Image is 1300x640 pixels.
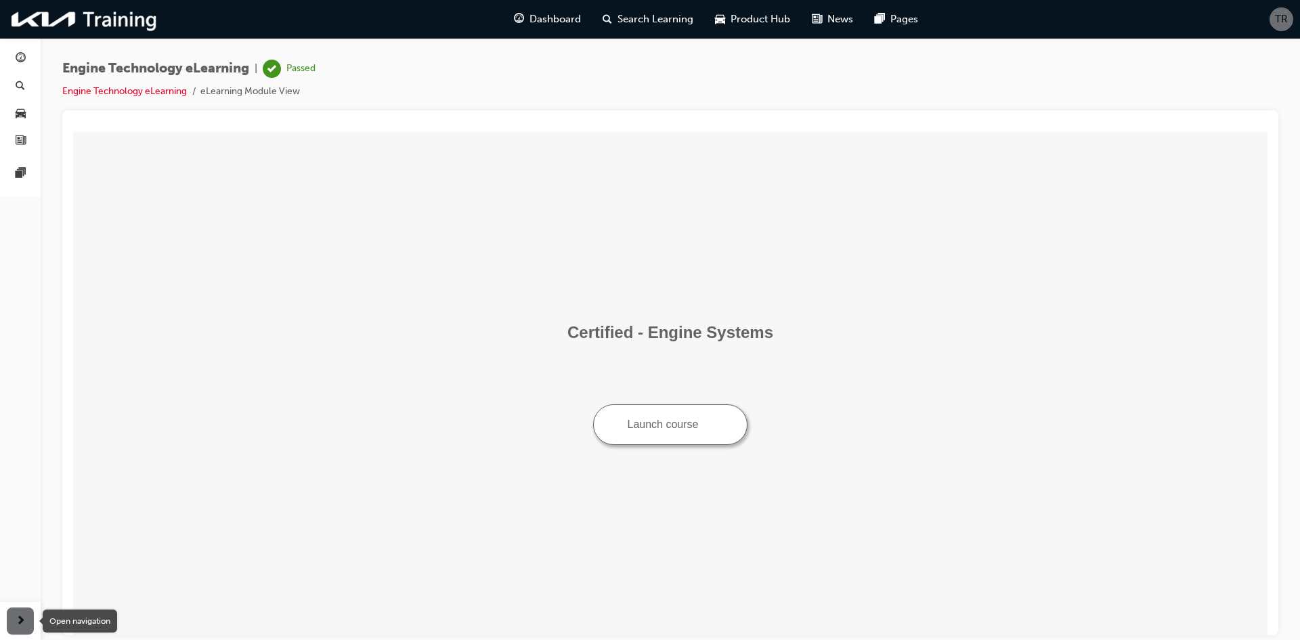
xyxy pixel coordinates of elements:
[503,5,592,33] a: guage-iconDashboard
[592,5,704,33] a: search-iconSearch Learning
[1270,7,1293,31] button: TR
[16,108,26,120] span: car-icon
[801,5,864,33] a: news-iconNews
[617,12,693,27] span: Search Learning
[827,12,853,27] span: News
[812,11,822,28] span: news-icon
[514,11,524,28] span: guage-icon
[890,12,918,27] span: Pages
[630,286,640,296] img: external_window.png
[16,168,26,180] span: pages-icon
[529,12,581,27] span: Dashboard
[864,5,929,33] a: pages-iconPages
[875,11,885,28] span: pages-icon
[5,191,1189,210] h1: Certified - Engine Systems
[16,53,26,65] span: guage-icon
[603,11,612,28] span: search-icon
[200,84,300,100] li: eLearning Module View
[263,60,281,78] span: learningRecordVerb_PASS-icon
[520,272,675,313] button: Launch course: opens in new window
[1275,12,1288,27] span: TR
[16,613,26,630] span: next-icon
[731,12,790,27] span: Product Hub
[704,5,801,33] a: car-iconProduct Hub
[16,135,26,148] span: news-icon
[715,11,725,28] span: car-icon
[43,610,117,633] div: Open navigation
[62,61,249,77] span: Engine Technology eLearning
[7,5,162,33] img: kia-training
[16,81,25,93] span: search-icon
[255,61,257,77] span: |
[62,85,187,97] a: Engine Technology eLearning
[286,62,316,75] div: Passed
